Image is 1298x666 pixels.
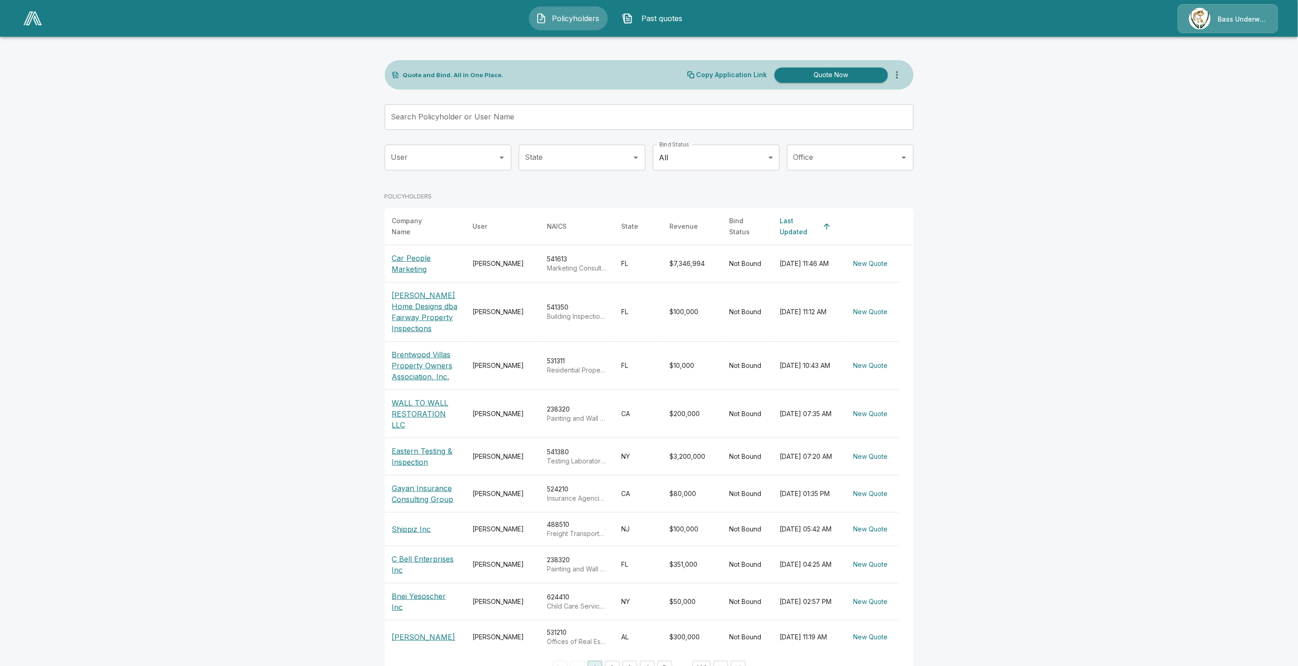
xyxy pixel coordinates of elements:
[473,221,488,232] div: User
[403,72,504,78] p: Quote and Bind. All in One Place.
[547,555,607,574] div: 238320
[773,282,843,342] td: [DATE] 11:12 AM
[547,405,607,423] div: 238320
[663,475,722,513] td: $80,000
[622,221,639,232] div: State
[385,192,432,201] p: POLICYHOLDERS
[773,390,843,438] td: [DATE] 07:35 AM
[614,438,663,475] td: NY
[722,583,773,621] td: Not Bound
[529,6,608,30] button: Policyholders IconPolicyholders
[722,475,773,513] td: Not Bound
[850,357,892,374] button: New Quote
[659,141,689,148] label: Bind Status
[663,282,722,342] td: $100,000
[547,637,607,646] p: Offices of Real Estate Agents and Brokers
[614,583,663,621] td: NY
[773,621,843,654] td: [DATE] 11:19 AM
[663,621,722,654] td: $300,000
[780,215,819,237] div: Last Updated
[392,397,458,430] p: WALL TO WALL RESTORATION LLC
[547,457,607,466] p: Testing Laboratories and Services
[547,628,607,646] div: 531210
[722,390,773,438] td: Not Bound
[547,447,607,466] div: 541380
[722,513,773,546] td: Not Bound
[850,304,892,321] button: New Quote
[850,556,892,573] button: New Quote
[473,632,533,642] div: [PERSON_NAME]
[385,208,914,654] table: simple table
[663,390,722,438] td: $200,000
[850,255,892,272] button: New Quote
[392,553,458,576] p: C Bell Enterprises Inc
[547,520,607,538] div: 488510
[888,66,906,84] button: more
[547,593,607,611] div: 624410
[392,483,458,505] p: Gayan Insurance Consulting Group
[23,11,42,25] img: AA Logo
[1178,4,1278,33] a: Agency IconBass Underwriters
[697,72,767,78] p: Copy Application Link
[547,494,607,503] p: Insurance Agencies and Brokerages
[722,208,773,245] th: Bind Status
[547,414,607,423] p: Painting and Wall Covering Contractors
[773,513,843,546] td: [DATE] 05:42 AM
[614,475,663,513] td: CA
[850,629,892,646] button: New Quote
[547,312,607,321] p: Building Inspection Services
[637,13,687,24] span: Past quotes
[670,221,698,232] div: Revenue
[722,282,773,342] td: Not Bound
[1189,8,1211,29] img: Agency Icon
[614,546,663,583] td: FL
[850,485,892,502] button: New Quote
[773,583,843,621] td: [DATE] 02:57 PM
[392,591,458,613] p: Bnei Yesoscher Inc
[653,145,780,170] div: All
[773,438,843,475] td: [DATE] 07:20 AM
[536,13,547,24] img: Policyholders Icon
[473,525,533,534] div: [PERSON_NAME]
[473,259,533,268] div: [PERSON_NAME]
[473,409,533,418] div: [PERSON_NAME]
[850,448,892,465] button: New Quote
[547,564,607,574] p: Painting and Wall Covering Contractors
[614,513,663,546] td: NJ
[663,245,722,282] td: $7,346,994
[547,254,607,273] div: 541613
[473,452,533,461] div: [PERSON_NAME]
[663,583,722,621] td: $50,000
[392,349,458,382] p: Brentwood Villas Property Owners Association, Inc.
[622,13,633,24] img: Past quotes Icon
[473,307,533,316] div: [PERSON_NAME]
[614,245,663,282] td: FL
[663,546,722,583] td: $351,000
[773,475,843,513] td: [DATE] 01:35 PM
[663,513,722,546] td: $100,000
[473,560,533,569] div: [PERSON_NAME]
[614,390,663,438] td: CA
[392,290,458,334] p: [PERSON_NAME] Home Designs dba Fairway Property Inspections
[392,253,458,275] p: Car People Marketing
[547,221,567,232] div: NAICS
[473,361,533,370] div: [PERSON_NAME]
[773,342,843,390] td: [DATE] 10:43 AM
[392,446,458,468] p: Eastern Testing & Inspection
[473,597,533,606] div: [PERSON_NAME]
[551,13,601,24] span: Policyholders
[1218,15,1267,24] p: Bass Underwriters
[495,151,508,164] button: Open
[850,521,892,538] button: New Quote
[775,68,888,83] button: Quote Now
[614,282,663,342] td: FL
[392,215,442,237] div: Company Name
[473,489,533,498] div: [PERSON_NAME]
[547,602,607,611] p: Child Care Services
[771,68,888,83] a: Quote Now
[392,524,431,535] p: Shippiz Inc
[850,593,892,610] button: New Quote
[629,151,642,164] button: Open
[850,406,892,423] button: New Quote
